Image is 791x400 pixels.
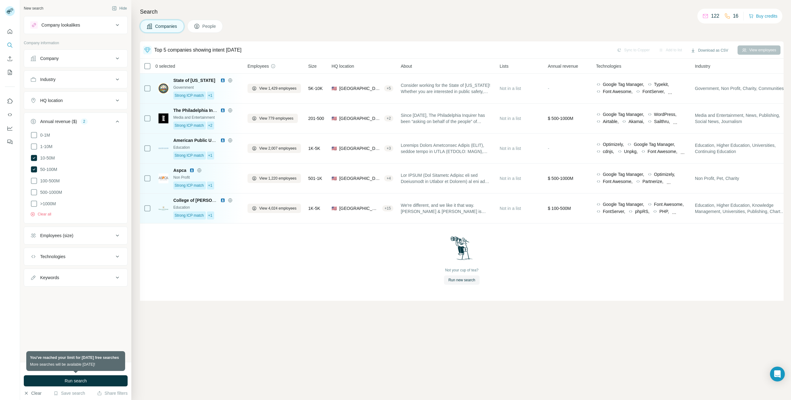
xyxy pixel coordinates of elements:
span: 🇺🇸 [332,175,337,181]
span: Run new search [448,277,475,283]
div: Annual revenue ($) [40,118,77,125]
span: View 779 employees [259,116,294,121]
span: Size [308,63,317,69]
p: 122 [711,12,719,20]
div: Top 5 companies showing intent [DATE] [154,46,242,54]
span: Education, Higher Education, Knowledge Management, Universities, Publishing, Charter Schools [695,202,786,215]
span: Google Tag Manager, [603,81,644,87]
div: + 15 [382,206,393,211]
button: Dashboard [5,123,15,134]
div: Company [40,55,59,62]
span: Consider working for the State of [US_STATE]! Whether you are interested in public safety, health... [401,82,492,95]
span: Google Tag Manager, [603,111,644,117]
span: phpRS, [635,208,649,215]
button: View 2,007 employees [247,144,301,153]
span: State of [US_STATE] [173,78,215,83]
span: College of [PERSON_NAME] and [PERSON_NAME] [173,198,278,203]
span: 50-100M [38,166,57,172]
span: [GEOGRAPHIC_DATA], [US_STATE] [339,205,380,211]
span: [GEOGRAPHIC_DATA], [US_STATE] [339,115,382,121]
button: View 1,220 employees [247,174,301,183]
span: 5K-10K [308,85,323,91]
span: Font Awesome, [654,201,684,207]
span: Not in a list [500,146,521,151]
div: Keywords [40,274,59,281]
span: 1K-5K [308,145,320,151]
button: Clear all [30,211,51,217]
span: Unpkg, [624,148,638,155]
img: Logo of State of New Hampshire [159,83,168,93]
span: - [548,86,549,91]
span: Strong ICP match [175,183,204,188]
button: Run new search [444,275,480,285]
span: Non Profit, Pet, Charity [695,175,739,181]
button: Search [5,40,15,51]
span: Airtable, [603,118,619,125]
span: Education, Higher Education, Universities, Continuing Education [695,142,786,155]
span: Industry [695,63,710,69]
img: Logo of Aspca [159,173,168,183]
span: Since [DATE], The Philadelphia Inquirer has been “asking on behalf of the people” of [GEOGRAPHIC_... [401,112,492,125]
span: 0-1M [38,132,50,138]
span: +1 [208,213,213,218]
div: Industry [40,76,56,83]
span: Companies [155,23,178,29]
img: LinkedIn logo [220,108,225,113]
button: Feedback [5,136,15,147]
div: Technologies [40,253,66,260]
div: HQ location [40,97,63,104]
span: Strong ICP match [175,123,204,128]
span: 501-1K [308,175,322,181]
span: View 4,024 employees [259,206,297,211]
img: Logo of American Public University System [159,148,168,149]
span: Aspca [173,167,186,173]
div: + 4 [384,176,393,181]
span: 🇺🇸 [332,85,337,91]
span: Google Tag Manager, [603,171,644,177]
span: [GEOGRAPHIC_DATA], [US_STATE] [339,175,382,181]
span: People [202,23,217,29]
p: Company information [24,40,128,46]
button: Run search [24,375,128,386]
span: Typekit, [654,81,669,87]
div: New search [24,6,43,11]
button: Hide [108,4,131,13]
span: HQ location [332,63,354,69]
span: Strong ICP match [175,93,204,98]
span: $ 500-1000M [548,116,573,121]
button: Use Surfe API [5,109,15,120]
span: WordPress, [654,111,677,117]
button: Technologies [24,249,127,264]
span: About [401,63,412,69]
span: Font Awesome, [648,148,677,155]
span: Employees [247,63,269,69]
button: Share filters [97,390,128,396]
img: LinkedIn logo [220,198,225,203]
div: Not your cup of tea? [445,267,478,273]
span: Optimizely, [654,171,675,177]
span: 🇺🇸 [332,145,337,151]
span: Not in a list [500,176,521,181]
span: FontServer, [603,208,625,215]
div: + 3 [384,146,393,151]
span: 1-10M [38,143,53,150]
span: Font Awesome, [603,178,632,185]
button: View 1,429 employees [247,84,301,93]
div: Company lookalikes [41,22,80,28]
span: PHP, [659,208,669,215]
span: Government, Non Profit, Charity, Communities [695,85,784,91]
span: American Public University System [173,138,246,143]
span: The Philadelphia Inquirer [173,108,225,113]
span: Optimizely, [603,141,624,147]
button: View 779 employees [247,114,298,123]
span: 201-500 [308,115,324,121]
span: View 2,007 employees [259,146,297,151]
span: - [548,146,549,151]
div: + 2 [384,116,393,121]
span: +2 [208,123,213,128]
h4: Search [140,7,784,16]
button: Use Surfe on LinkedIn [5,96,15,107]
span: Lists [500,63,509,69]
span: 🇺🇸 [332,205,337,211]
div: Education [173,145,240,150]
